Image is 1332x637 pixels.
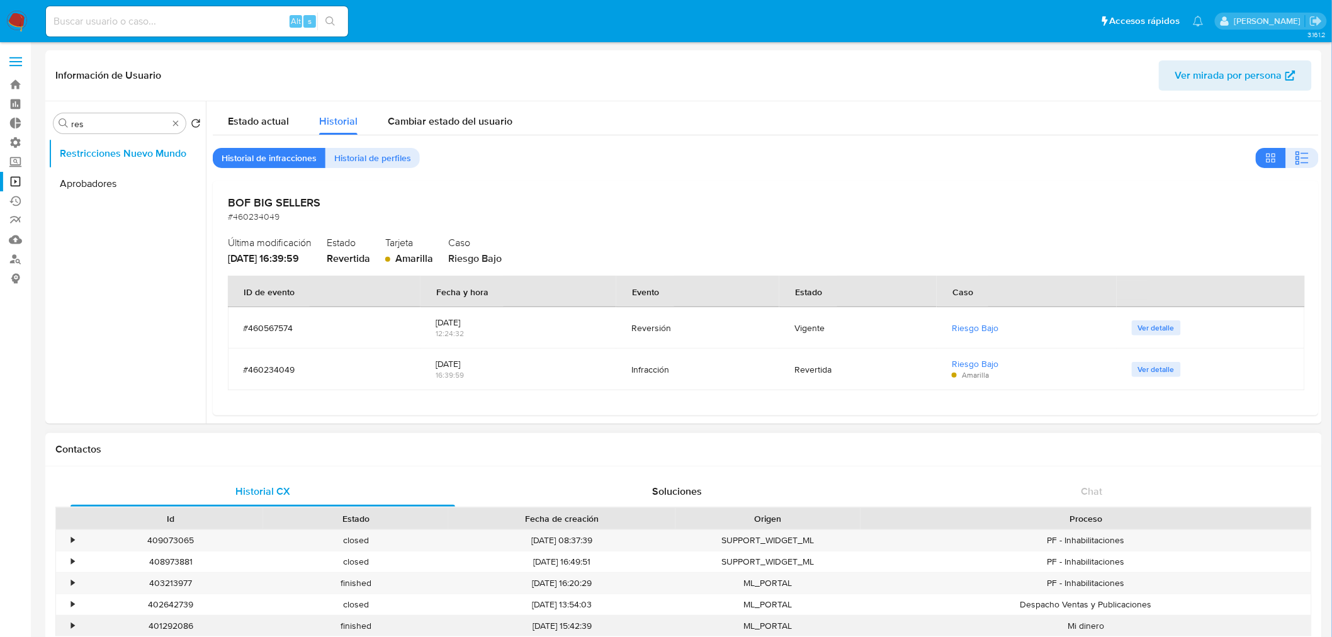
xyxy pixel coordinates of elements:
[861,594,1311,615] div: Despacho Ventas y Publicaciones
[59,118,69,128] button: Buscar
[78,573,263,594] div: 403213977
[71,118,168,130] input: Buscar
[653,484,703,499] span: Soluciones
[263,573,448,594] div: finished
[263,616,448,636] div: finished
[1309,14,1323,28] a: Salir
[861,551,1311,572] div: PF - Inhabilitaciones
[675,551,861,572] div: SUPPORT_WIDGET_ML
[171,118,181,128] button: Borrar
[87,512,254,525] div: Id
[1193,16,1204,26] a: Notificaciones
[55,443,1312,456] h1: Contactos
[861,530,1311,551] div: PF - Inhabilitaciones
[448,616,675,636] div: [DATE] 15:42:39
[1175,60,1282,91] span: Ver mirada por persona
[263,551,448,572] div: closed
[48,138,206,169] button: Restricciones Nuevo Mundo
[78,530,263,551] div: 409073065
[71,599,74,611] div: •
[675,530,861,551] div: SUPPORT_WIDGET_ML
[308,15,312,27] span: s
[55,69,161,82] h1: Información de Usuario
[235,484,290,499] span: Historial CX
[1081,484,1103,499] span: Chat
[78,594,263,615] div: 402642739
[191,118,201,132] button: Volver al orden por defecto
[448,551,675,572] div: [DATE] 16:49:51
[71,556,74,568] div: •
[861,573,1311,594] div: PF - Inhabilitaciones
[71,620,74,632] div: •
[263,594,448,615] div: closed
[684,512,852,525] div: Origen
[448,594,675,615] div: [DATE] 13:54:03
[263,530,448,551] div: closed
[457,512,667,525] div: Fecha de creación
[291,15,301,27] span: Alt
[675,594,861,615] div: ML_PORTAL
[675,616,861,636] div: ML_PORTAL
[861,616,1311,636] div: Mi dinero
[1110,14,1180,28] span: Accesos rápidos
[1234,15,1305,27] p: ludmila.lanatti@mercadolibre.com
[448,530,675,551] div: [DATE] 08:37:39
[317,13,343,30] button: search-icon
[71,577,74,589] div: •
[869,512,1302,525] div: Proceso
[448,573,675,594] div: [DATE] 16:20:29
[272,512,439,525] div: Estado
[46,13,348,30] input: Buscar usuario o caso...
[675,573,861,594] div: ML_PORTAL
[71,534,74,546] div: •
[78,551,263,572] div: 408973881
[1159,60,1312,91] button: Ver mirada por persona
[78,616,263,636] div: 401292086
[48,169,206,199] button: Aprobadores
